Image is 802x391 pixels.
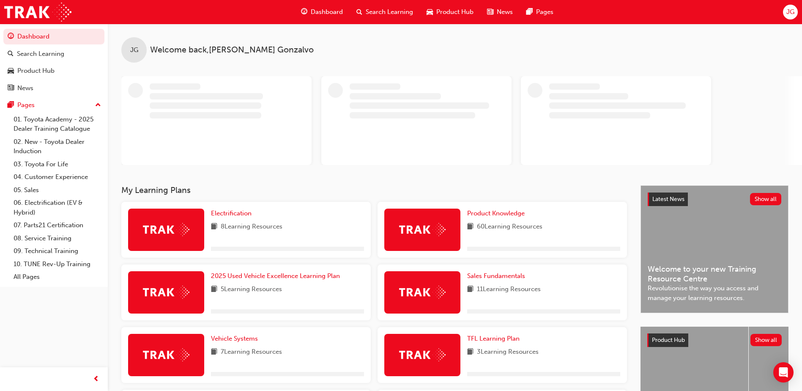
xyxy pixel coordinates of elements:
[10,245,104,258] a: 09. Technical Training
[3,63,104,79] a: Product Hub
[95,100,101,111] span: up-icon
[211,334,261,344] a: Vehicle Systems
[467,209,528,218] a: Product Knowledge
[10,258,104,271] a: 10. TUNE Rev-Up Training
[487,7,493,17] span: news-icon
[8,33,14,41] span: guage-icon
[8,85,14,92] span: news-icon
[17,83,33,93] div: News
[467,347,474,358] span: book-icon
[526,7,533,17] span: pages-icon
[467,334,523,344] a: TFL Learning Plan
[143,223,189,236] img: Trak
[211,335,258,342] span: Vehicle Systems
[648,193,781,206] a: Latest NewsShow all
[3,46,104,62] a: Search Learning
[211,347,217,358] span: book-icon
[773,362,794,383] div: Open Intercom Messenger
[648,264,781,284] span: Welcome to your new Training Resource Centre
[17,49,64,59] div: Search Learning
[10,196,104,219] a: 06. Electrification (EV & Hybrid)
[467,335,520,342] span: TFL Learning Plan
[536,7,553,17] span: Pages
[520,3,560,21] a: pages-iconPages
[467,272,525,280] span: Sales Fundamentals
[10,270,104,284] a: All Pages
[93,374,99,385] span: prev-icon
[211,209,255,218] a: Electrification
[211,272,340,280] span: 2025 Used Vehicle Excellence Learning Plan
[3,80,104,96] a: News
[211,209,252,217] span: Electrification
[3,97,104,113] button: Pages
[356,7,362,17] span: search-icon
[652,195,684,203] span: Latest News
[10,135,104,158] a: 02. New - Toyota Dealer Induction
[17,66,55,76] div: Product Hub
[8,67,14,75] span: car-icon
[221,284,282,295] span: 5 Learning Resources
[150,45,314,55] span: Welcome back , [PERSON_NAME] Gonzalvo
[652,336,685,344] span: Product Hub
[783,5,798,19] button: JG
[10,113,104,135] a: 01. Toyota Academy - 2025 Dealer Training Catalogue
[311,7,343,17] span: Dashboard
[420,3,480,21] a: car-iconProduct Hub
[436,7,474,17] span: Product Hub
[399,286,446,299] img: Trak
[467,284,474,295] span: book-icon
[10,158,104,171] a: 03. Toyota For Life
[17,100,35,110] div: Pages
[221,347,282,358] span: 7 Learning Resources
[301,7,307,17] span: guage-icon
[786,7,794,17] span: JG
[10,184,104,197] a: 05. Sales
[750,193,782,205] button: Show all
[211,284,217,295] span: book-icon
[10,232,104,245] a: 08. Service Training
[480,3,520,21] a: news-iconNews
[648,284,781,303] span: Revolutionise the way you access and manage your learning resources.
[467,271,528,281] a: Sales Fundamentals
[477,347,539,358] span: 3 Learning Resources
[211,271,343,281] a: 2025 Used Vehicle Excellence Learning Plan
[467,222,474,232] span: book-icon
[647,333,782,347] a: Product HubShow all
[399,348,446,361] img: Trak
[366,7,413,17] span: Search Learning
[211,222,217,232] span: book-icon
[143,348,189,361] img: Trak
[4,3,71,22] img: Trak
[3,29,104,44] a: Dashboard
[8,50,14,58] span: search-icon
[350,3,420,21] a: search-iconSearch Learning
[10,219,104,232] a: 07. Parts21 Certification
[427,7,433,17] span: car-icon
[399,223,446,236] img: Trak
[3,27,104,97] button: DashboardSearch LearningProduct HubNews
[750,334,782,346] button: Show all
[143,286,189,299] img: Trak
[467,209,525,217] span: Product Knowledge
[130,45,138,55] span: JG
[477,222,542,232] span: 60 Learning Resources
[641,185,788,313] a: Latest NewsShow allWelcome to your new Training Resource CentreRevolutionise the way you access a...
[221,222,282,232] span: 8 Learning Resources
[8,102,14,109] span: pages-icon
[497,7,513,17] span: News
[294,3,350,21] a: guage-iconDashboard
[477,284,541,295] span: 11 Learning Resources
[10,171,104,184] a: 04. Customer Experience
[121,185,627,195] h3: My Learning Plans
